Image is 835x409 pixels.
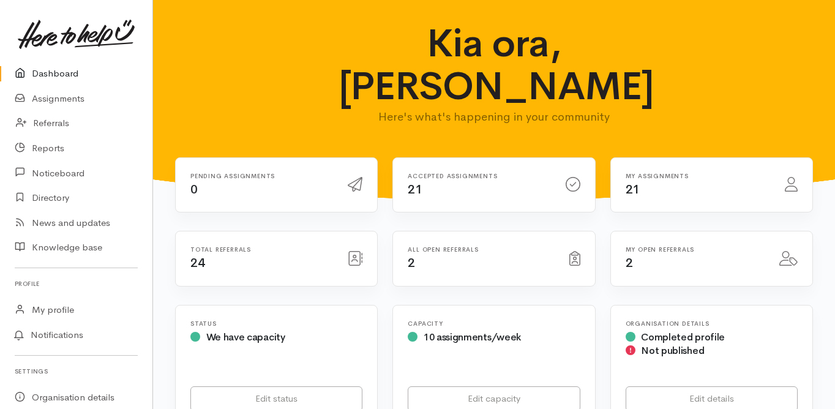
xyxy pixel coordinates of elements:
[408,246,554,253] h6: All open referrals
[190,320,362,327] h6: Status
[424,331,521,343] span: 10 assignments/week
[641,344,704,357] span: Not published
[15,276,138,292] h6: Profile
[408,182,422,197] span: 21
[339,108,650,126] p: Here's what's happening in your community
[626,182,640,197] span: 21
[190,173,333,179] h6: Pending assignments
[641,331,725,343] span: Completed profile
[626,246,765,253] h6: My open referrals
[190,255,204,271] span: 24
[190,246,333,253] h6: Total referrals
[408,255,415,271] span: 2
[206,331,285,343] span: We have capacity
[339,22,650,108] h1: Kia ora, [PERSON_NAME]
[408,320,580,327] h6: Capacity
[626,173,770,179] h6: My assignments
[15,363,138,380] h6: Settings
[626,320,798,327] h6: Organisation Details
[626,255,633,271] span: 2
[190,182,198,197] span: 0
[408,173,550,179] h6: Accepted assignments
